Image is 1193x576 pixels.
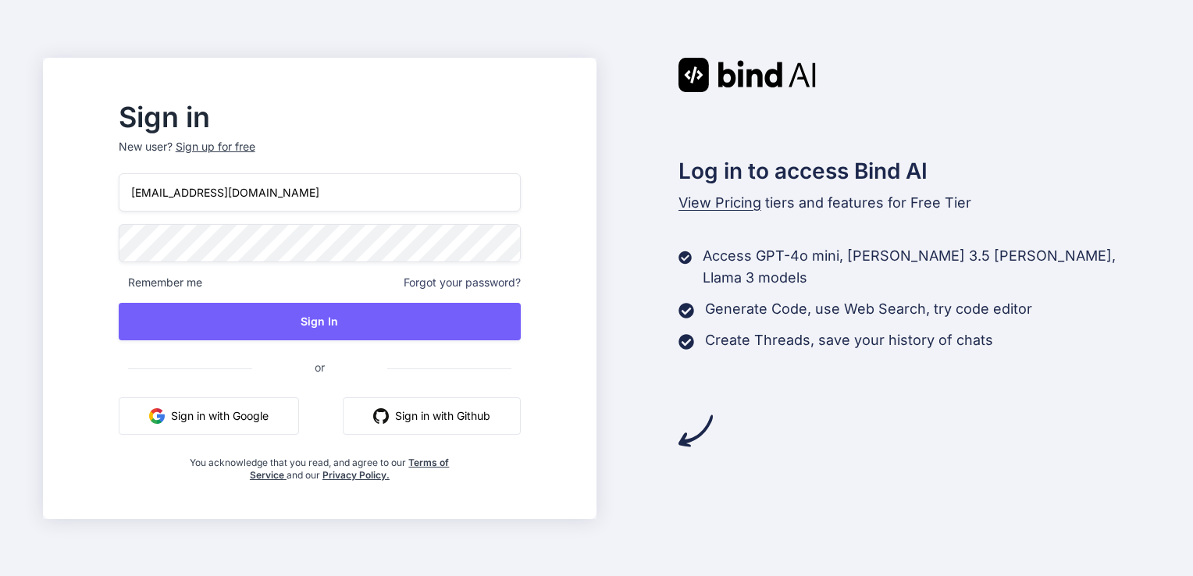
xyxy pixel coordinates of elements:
span: Remember me [119,275,202,290]
span: or [252,348,387,386]
p: New user? [119,139,521,173]
input: Login or Email [119,173,521,212]
h2: Sign in [119,105,521,130]
p: Generate Code, use Web Search, try code editor [705,298,1032,320]
img: google [149,408,165,424]
p: Create Threads, save your history of chats [705,329,993,351]
a: Terms of Service [250,457,450,481]
img: github [373,408,389,424]
h2: Log in to access Bind AI [678,155,1150,187]
div: Sign up for free [176,139,255,155]
span: Forgot your password? [404,275,521,290]
button: Sign In [119,303,521,340]
button: Sign in with Github [343,397,521,435]
img: Bind AI logo [678,58,816,92]
p: tiers and features for Free Tier [678,192,1150,214]
div: You acknowledge that you read, and agree to our and our [186,447,454,482]
a: Privacy Policy. [322,469,390,481]
p: Access GPT-4o mini, [PERSON_NAME] 3.5 [PERSON_NAME], Llama 3 models [703,245,1150,289]
button: Sign in with Google [119,397,299,435]
img: arrow [678,414,713,448]
span: View Pricing [678,194,761,211]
